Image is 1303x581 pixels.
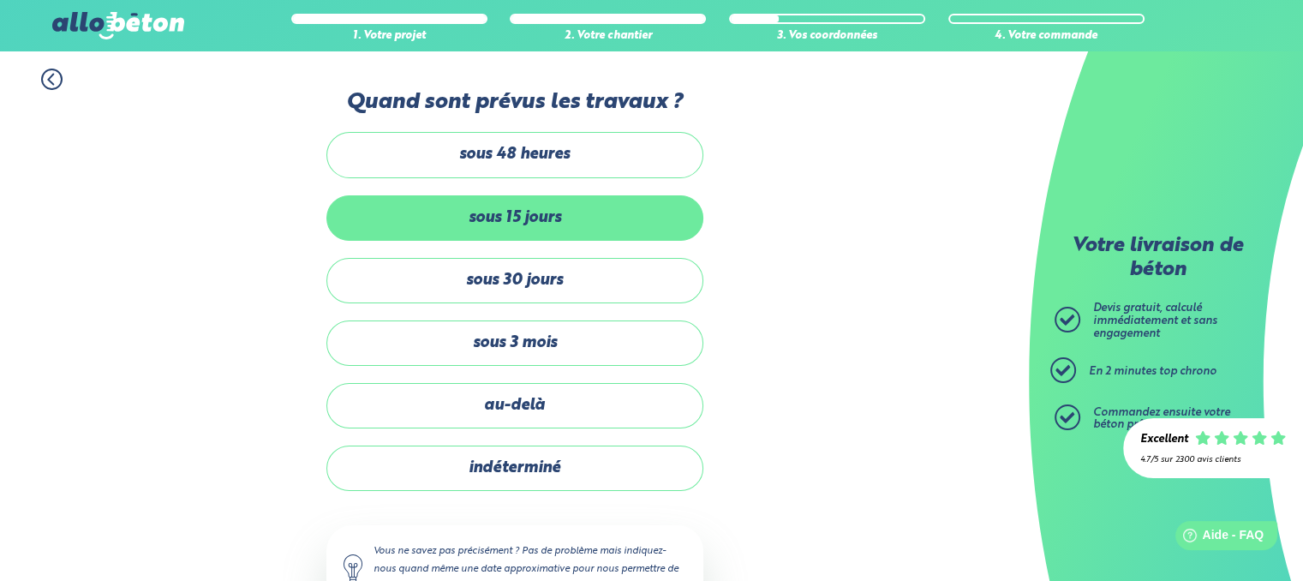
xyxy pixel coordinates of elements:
img: allobéton [52,12,184,39]
div: 1. Votre projet [291,30,487,43]
div: Excellent [1140,434,1188,446]
label: au-delà [326,383,703,428]
label: sous 48 heures [326,132,703,177]
div: 3. Vos coordonnées [729,30,925,43]
label: sous 3 mois [326,320,703,366]
label: Quand sont prévus les travaux ? [326,90,703,115]
label: sous 30 jours [326,258,703,303]
span: Commandez ensuite votre béton prêt à l'emploi [1093,407,1230,431]
p: Votre livraison de béton [1059,235,1256,282]
div: 4. Votre commande [948,30,1145,43]
span: Devis gratuit, calculé immédiatement et sans engagement [1093,302,1217,338]
div: 2. Votre chantier [510,30,706,43]
label: sous 15 jours [326,195,703,241]
div: 4.7/5 sur 2300 avis clients [1140,455,1286,464]
iframe: Help widget launcher [1151,514,1284,562]
span: En 2 minutes top chrono [1089,366,1216,377]
label: indéterminé [326,446,703,491]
